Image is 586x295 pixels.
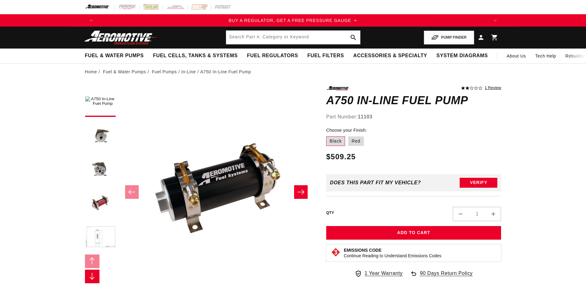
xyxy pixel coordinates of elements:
span: Tech Help [535,53,556,59]
summary: Fuel Cells, Tanks & Systems [148,49,242,63]
summary: Tech Help [531,49,561,63]
label: Black [326,136,345,146]
a: 1 Year Warranty [355,269,403,277]
a: 90 Days Return Policy [410,269,473,284]
button: Load image 5 in gallery view [85,222,116,253]
button: Translation missing: en.sections.announcements.previous_announcement [85,14,97,27]
nav: breadcrumbs [85,68,501,75]
button: search button [347,31,360,44]
button: PUMP FINDER [424,31,474,45]
span: BUY A REGULATOR, GET A FREE PRESSURE GAUGE [229,18,351,23]
span: 90 Days Return Policy [420,269,473,284]
a: Home [85,68,97,75]
span: Fuel Filters [307,53,344,59]
summary: Fuel Regulators [242,49,302,63]
button: Add to Cart [326,226,501,240]
summary: Accessories & Specialty [349,49,432,63]
li: In-Line [181,68,200,75]
img: Aeromotive [82,30,160,45]
span: Accessories & Specialty [353,53,427,59]
summary: System Diagrams [432,49,492,63]
button: Slide left [85,254,100,268]
span: Fuel Regulators [247,53,298,59]
button: Load image 3 in gallery view [85,154,116,185]
div: Does This part fit My vehicle? [330,180,421,186]
span: About Us [507,53,526,58]
button: Emissions CodeContinue Reading to Understand Emissions Codes [344,247,441,259]
button: Load image 2 in gallery view [85,120,116,151]
button: Load image 1 in gallery view [85,86,116,117]
p: Continue Reading to Understand Emissions Codes [344,253,441,259]
a: BUY A REGULATOR, GET A FREE PRESSURE GAUGE [97,17,489,24]
button: Slide right [294,185,308,199]
button: Translation missing: en.sections.announcements.next_announcement [489,14,501,27]
span: $509.25 [326,151,356,162]
span: Fuel Cells, Tanks & Systems [153,53,238,59]
a: Fuel Pumps [152,68,177,75]
div: 1 of 4 [97,17,489,24]
strong: 11103 [358,114,373,119]
li: A750 In-Line Fuel Pump [200,68,251,75]
label: QTY [326,210,334,216]
span: Fuel & Water Pumps [85,53,144,59]
img: Emissions code [331,247,341,257]
strong: Emissions Code [344,248,382,253]
a: 1 reviews [485,86,501,90]
span: System Diagrams [436,53,488,59]
div: Announcement [97,17,489,24]
slideshow-component: Translation missing: en.sections.announcements.announcement_bar [70,14,517,27]
input: Search by Part Number, Category or Keyword [226,31,360,44]
a: Fuel & Water Pumps [103,68,146,75]
summary: Fuel & Water Pumps [80,49,149,63]
button: Slide left [125,185,139,199]
div: Part Number: [326,113,501,121]
button: Slide right [85,270,100,283]
span: Rebuilds [565,53,584,59]
button: Load image 4 in gallery view [85,188,116,219]
span: 1 Year Warranty [365,269,403,277]
label: Red [348,136,364,146]
button: Verify [460,178,497,188]
summary: Fuel Filters [303,49,349,63]
legend: Choose your Finish: [326,127,368,134]
h1: A750 In-Line Fuel Pump [326,96,501,105]
a: About Us [502,49,530,63]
